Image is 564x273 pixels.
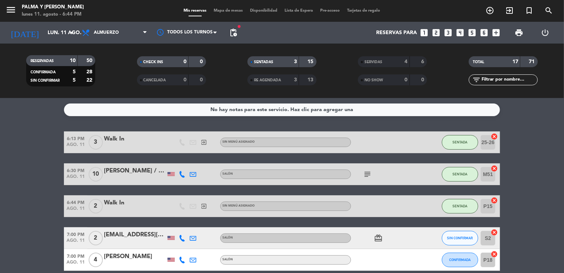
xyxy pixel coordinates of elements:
[442,231,478,245] button: SIN CONFIRMAR
[442,253,478,267] button: CONFIRMADA
[64,142,87,151] span: ago. 11
[180,9,210,13] span: Mis reservas
[68,28,76,37] i: arrow_drop_down
[254,78,281,82] span: RE AGENDADA
[479,28,489,37] i: looks_6
[254,60,273,64] span: SENTADAS
[86,78,94,83] strong: 22
[222,258,233,261] span: Salón
[22,4,84,11] div: Palma y [PERSON_NAME]
[529,59,536,64] strong: 71
[104,252,166,261] div: [PERSON_NAME]
[308,77,315,82] strong: 13
[491,133,498,140] i: cancel
[222,172,233,175] span: Salón
[419,28,429,37] i: looks_one
[308,59,315,64] strong: 15
[104,134,166,144] div: Walk In
[86,58,94,63] strong: 50
[73,69,76,74] strong: 5
[374,234,383,243] i: card_giftcard
[73,78,76,83] strong: 5
[294,59,297,64] strong: 3
[64,252,87,260] span: 7:00 PM
[89,253,103,267] span: 4
[237,24,241,29] span: fiber_manual_record
[472,76,481,84] i: filter_list
[201,139,207,146] i: exit_to_app
[64,198,87,206] span: 6:44 PM
[491,165,498,172] i: cancel
[104,198,166,208] div: Walk In
[317,9,344,13] span: Pre-acceso
[294,77,297,82] strong: 3
[512,59,518,64] strong: 17
[453,140,468,144] span: SENTADA
[467,28,477,37] i: looks_5
[89,199,103,213] span: 2
[364,60,382,64] span: SERVIDAS
[64,230,87,238] span: 7:00 PM
[64,174,87,183] span: ago. 11
[486,6,494,15] i: add_circle_outline
[544,6,553,15] i: search
[70,58,76,63] strong: 10
[363,170,372,179] i: subject
[200,77,204,82] strong: 0
[210,9,247,13] span: Mapa de mesas
[491,28,501,37] i: add_box
[364,78,383,82] span: NO SHOW
[491,229,498,236] i: cancel
[455,28,465,37] i: looks_4
[505,6,514,15] i: exit_to_app
[184,77,186,82] strong: 0
[453,204,468,208] span: SENTADA
[94,30,119,35] span: Almuerzo
[144,78,166,82] span: CANCELADA
[491,197,498,204] i: cancel
[453,172,468,176] span: SENTADA
[222,236,233,239] span: Salón
[281,9,317,13] span: Lista de Espera
[443,28,453,37] i: looks_3
[184,59,186,64] strong: 0
[31,79,60,82] span: SIN CONFIRMAR
[5,25,44,41] i: [DATE]
[442,167,478,182] button: SENTADA
[86,69,94,74] strong: 28
[442,135,478,150] button: SENTADA
[442,199,478,213] button: SENTADA
[405,77,408,82] strong: 0
[64,206,87,215] span: ago. 11
[201,203,207,209] i: exit_to_app
[31,59,54,63] span: RESERVADAS
[64,260,87,268] span: ago. 11
[344,9,384,13] span: Tarjetas de regalo
[211,106,354,114] div: No hay notas para este servicio. Haz clic para agregar una
[64,166,87,174] span: 6:30 PM
[64,134,87,142] span: 6:13 PM
[473,60,484,64] span: TOTAL
[222,204,255,207] span: Sin menú asignado
[5,4,16,15] i: menu
[450,258,471,262] span: CONFIRMADA
[89,135,103,150] span: 3
[447,236,473,240] span: SIN CONFIRMAR
[31,70,56,74] span: CONFIRMADA
[200,59,204,64] strong: 0
[64,238,87,246] span: ago. 11
[376,30,417,36] span: Reservas para
[481,76,537,84] input: Filtrar por nombre...
[89,231,103,245] span: 2
[104,166,166,176] div: [PERSON_NAME] / [PERSON_NAME]
[222,140,255,143] span: Sin menú asignado
[104,230,166,240] div: [EMAIL_ADDRESS][DOMAIN_NAME]
[515,28,524,37] span: print
[421,59,426,64] strong: 6
[247,9,281,13] span: Disponibilidad
[22,11,84,18] div: lunes 11. agosto - 6:44 PM
[541,28,550,37] i: power_settings_new
[421,77,426,82] strong: 0
[431,28,441,37] i: looks_two
[5,4,16,18] button: menu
